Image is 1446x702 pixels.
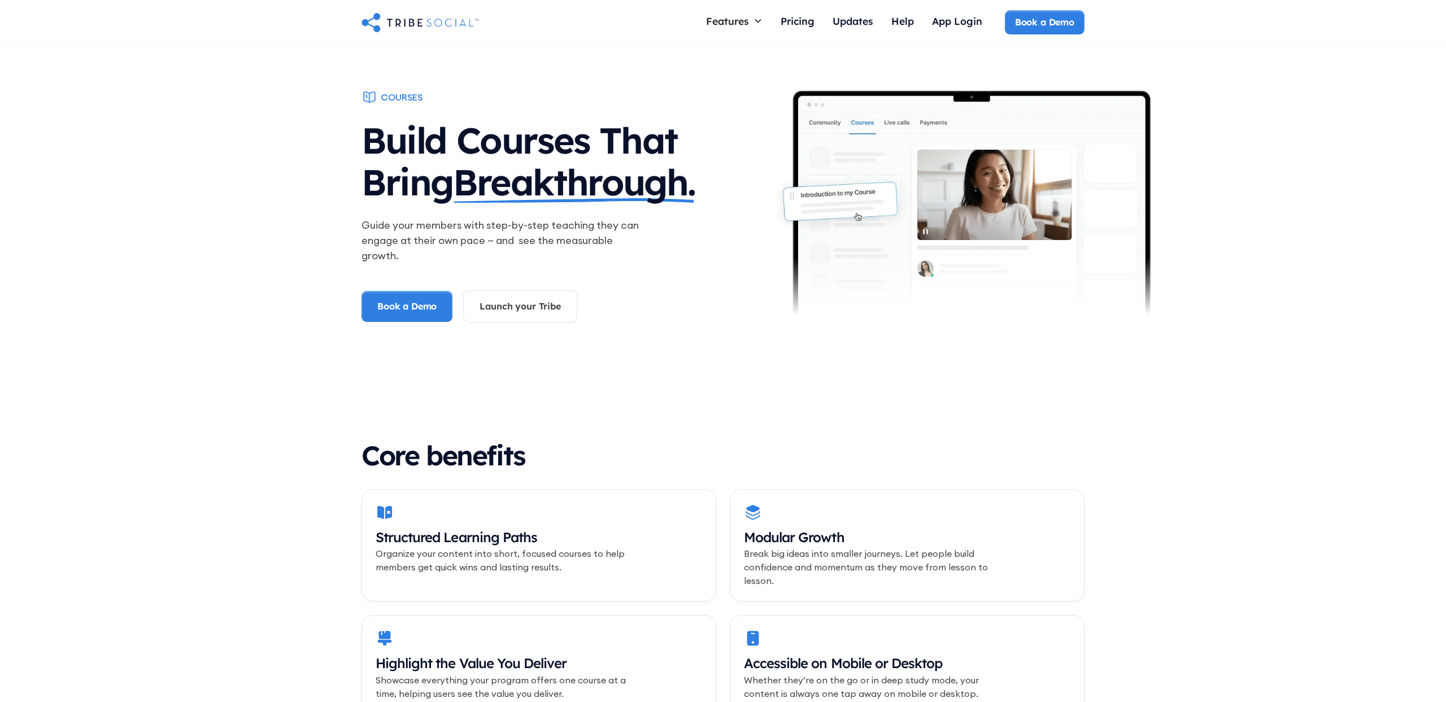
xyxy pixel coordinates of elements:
a: Pricing [772,10,824,34]
p: Guide your members with step-by-step teaching they can engage at their own pace — and see the mea... [361,217,651,263]
div: Pricing [781,15,815,27]
a: home [361,11,479,33]
div: Features [706,15,749,27]
h3: Accessible on Mobile or Desktop [744,654,1070,673]
a: Book a Demo [1005,10,1084,34]
a: Launch your Tribe [463,290,577,322]
p: Whether they’re on the go or in deep study mode, your content is always one tap away on mobile or... [744,673,1015,700]
div: App Login [932,15,982,27]
div: Courses [381,91,423,103]
h3: Highlight the Value You Deliver [376,654,702,673]
a: App Login [923,10,991,34]
p: Break big ideas into smaller journeys. Let people build confidence and momentum as they move from... [744,547,1015,587]
div: Updates [833,15,873,27]
div: Help [891,15,914,27]
a: Updates [824,10,882,34]
h1: Build Courses That Bring [361,108,759,208]
h2: Core benefits [361,440,1084,471]
div: Features [697,10,772,32]
p: Organize your content into short, focused courses to help members get quick wins and lasting resu... [376,547,647,574]
span: Breakthrough. [453,162,695,203]
h3: Modular Growth [744,528,1070,547]
a: Book a Demo [361,291,452,321]
a: Help [882,10,923,34]
h3: Structured Learning Paths [376,528,702,547]
p: Showcase everything your program offers one course at a time, helping users see the value you del... [376,673,647,700]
